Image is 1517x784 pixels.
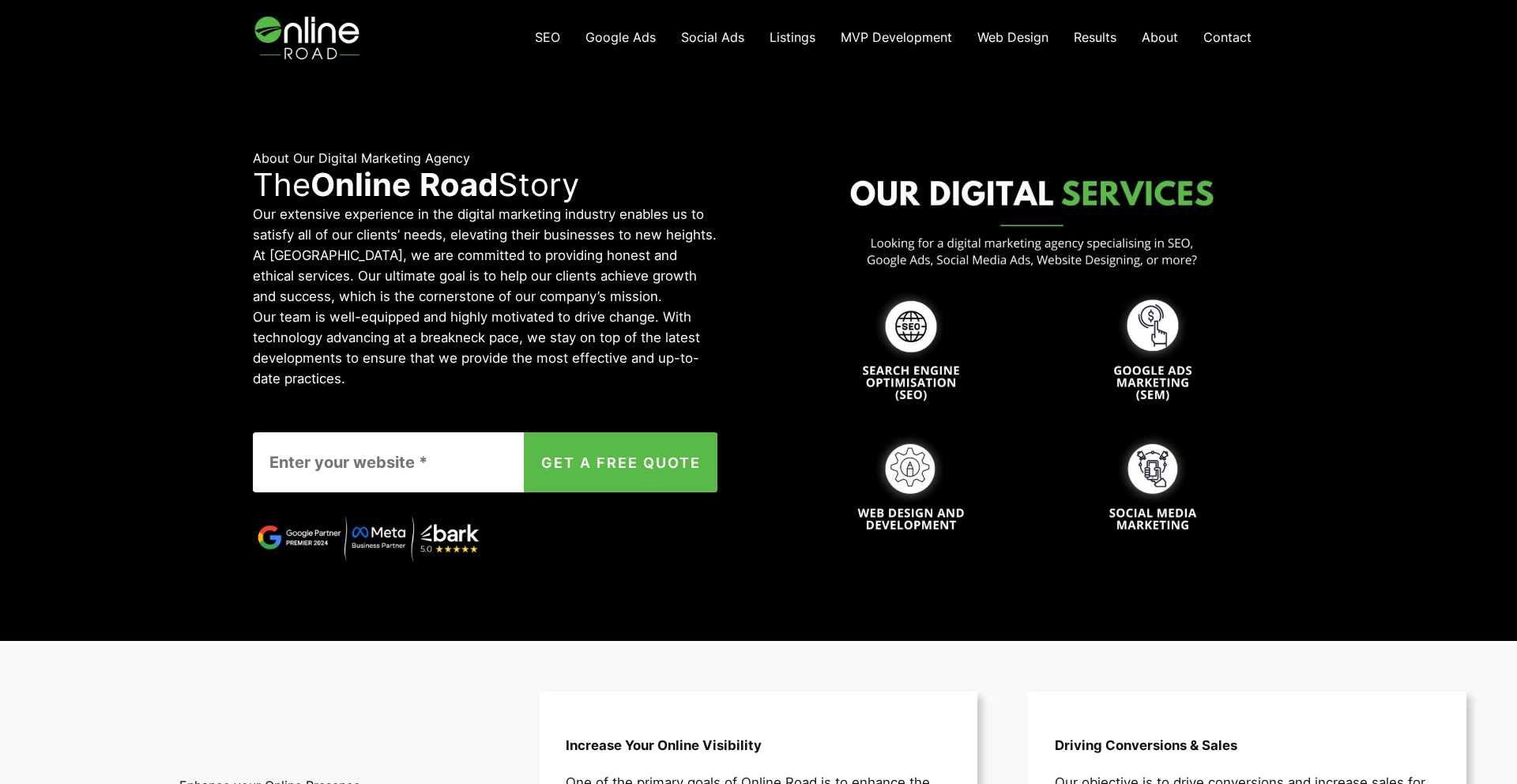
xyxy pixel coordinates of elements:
a: Contact [1191,21,1264,54]
span: Social Ads [681,29,744,45]
a: Results [1061,21,1129,54]
span: Google Ads [585,29,656,45]
span: MVP Development [841,29,952,45]
nav: Navigation [522,21,1264,54]
span: Contact [1203,29,1252,45]
p: Our team is well-equipped and highly motivated to drive change. With technology advancing at a br... [253,307,717,389]
a: About [1129,21,1191,54]
strong: Increase Your Online Visibility [566,737,762,753]
span: Listings [770,29,815,45]
span: About [1142,29,1178,45]
input: Enter your website * [253,432,557,492]
p: Our extensive experience in the digital marketing industry enables us to satisfy all of our clien... [253,204,717,307]
strong: Driving Conversions & Sales [1055,737,1237,753]
span: Web Design [977,29,1048,45]
a: SEO [522,21,573,54]
button: GET A FREE QUOTE [524,432,717,492]
a: Web Design [965,21,1061,54]
a: Google Ads [573,21,668,54]
strong: Online [311,165,411,204]
a: MVP Development [828,21,965,54]
a: Social Ads [668,21,757,54]
a: Listings [757,21,828,54]
span: Results [1074,29,1116,45]
p: The Story [253,166,717,204]
span: SEO [535,29,560,45]
h6: About Our Digital Marketing Agency [253,151,717,166]
strong: Road [420,165,498,204]
form: Contact form [253,432,717,492]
